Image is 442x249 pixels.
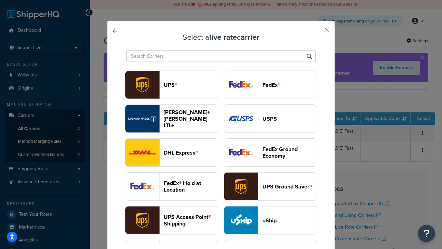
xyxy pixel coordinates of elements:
[125,33,317,41] h3: Select a
[125,138,218,167] button: dhl logoDHL Express®
[224,172,317,201] button: surePost logoUPS Ground Saver®
[224,71,317,99] button: fedEx logoFedEx®
[262,82,317,88] header: FedEx®
[262,116,317,122] header: USPS
[164,149,218,156] header: DHL Express®
[125,172,218,201] button: fedExLocation logoFedEx® Hold at Location
[224,173,258,200] img: surePost logo
[224,138,317,167] button: smartPost logoFedEx Ground Economy
[262,217,317,224] header: uShip
[224,206,317,234] button: uShip logouShip
[164,109,218,129] header: [PERSON_NAME]+[PERSON_NAME] LTL+
[418,225,435,242] button: Open Resource Center
[164,82,218,88] header: UPS®
[224,71,258,99] img: fedEx logo
[164,180,218,193] header: FedEx® Hold at Location
[125,71,159,99] img: ups logo
[224,105,258,132] img: usps logo
[224,139,258,166] img: smartPost logo
[126,50,316,62] input: Search Carriers
[224,104,317,133] button: usps logoUSPS
[125,206,159,234] img: accessPoint logo
[125,105,159,132] img: reTransFreight logo
[209,31,259,43] strong: live rate carrier
[125,206,218,234] button: accessPoint logoUPS Access Point® Shipping
[125,71,218,99] button: ups logoUPS®
[125,173,159,200] img: fedExLocation logo
[224,206,258,234] img: uShip logo
[262,146,317,159] header: FedEx Ground Economy
[125,139,159,166] img: dhl logo
[262,183,317,190] header: UPS Ground Saver®
[164,214,218,227] header: UPS Access Point® Shipping
[125,104,218,133] button: reTransFreight logo[PERSON_NAME]+[PERSON_NAME] LTL+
